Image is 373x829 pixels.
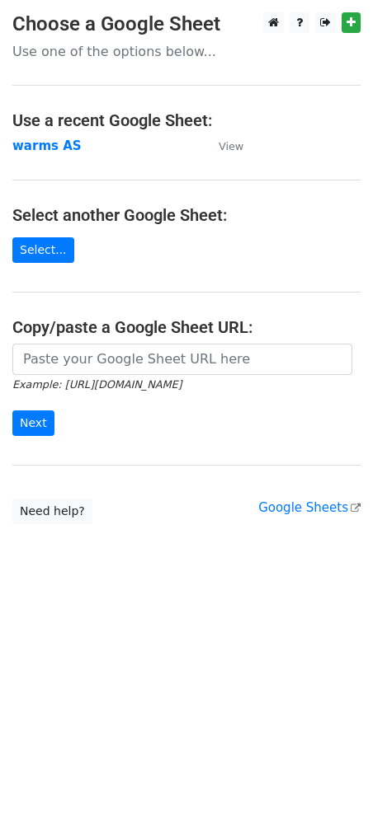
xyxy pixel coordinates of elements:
input: Next [12,410,54,436]
a: View [202,138,243,153]
input: Paste your Google Sheet URL here [12,344,352,375]
small: View [219,140,243,152]
a: warms AS [12,138,82,153]
a: Select... [12,237,74,263]
h4: Select another Google Sheet: [12,205,361,225]
h4: Copy/paste a Google Sheet URL: [12,317,361,337]
h4: Use a recent Google Sheet: [12,110,361,130]
h3: Choose a Google Sheet [12,12,361,36]
a: Need help? [12,499,92,524]
p: Use one of the options below... [12,43,361,60]
small: Example: [URL][DOMAIN_NAME] [12,378,182,391]
a: Google Sheets [258,500,361,515]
